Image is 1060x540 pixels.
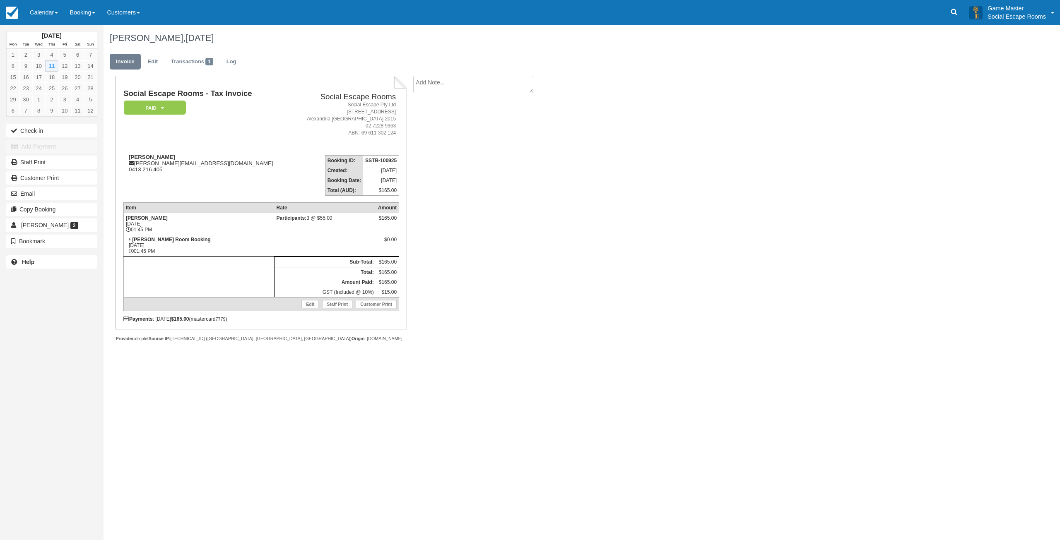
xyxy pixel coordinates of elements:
a: 7 [84,49,97,60]
a: 11 [71,105,84,116]
a: 2 [45,94,58,105]
div: droplet [TECHNICAL_ID] ([GEOGRAPHIC_DATA], [GEOGRAPHIC_DATA], [GEOGRAPHIC_DATA]) : [DOMAIN_NAME] [116,336,407,342]
th: Booking ID: [325,155,363,166]
a: Log [220,54,243,70]
h2: Social Escape Rooms [295,93,396,101]
a: Invoice [110,54,141,70]
td: $165.00 [376,277,399,287]
th: Sat [71,40,84,49]
img: A3 [969,6,983,19]
a: 4 [45,49,58,60]
td: GST (Included @ 10%) [275,287,376,298]
a: 3 [58,94,71,105]
a: 13 [71,60,84,72]
th: Wed [32,40,45,49]
div: : [DATE] (mastercard ) [123,316,399,322]
b: Help [22,259,34,265]
a: Customer Print [6,171,97,185]
a: 15 [7,72,19,83]
a: 1 [32,94,45,105]
th: Amount Paid: [275,277,376,287]
th: Thu [45,40,58,49]
a: Transactions1 [165,54,219,70]
a: Staff Print [322,300,352,308]
p: Social Escape Rooms [988,12,1046,21]
a: 10 [32,60,45,72]
span: 2 [70,222,78,229]
a: 30 [19,94,32,105]
th: Created: [325,166,363,175]
a: 25 [45,83,58,94]
a: 26 [58,83,71,94]
td: $15.00 [376,287,399,298]
a: 7 [19,105,32,116]
th: Booking Date: [325,175,363,185]
strong: Source IP: [149,336,171,341]
a: 3 [32,49,45,60]
a: 9 [19,60,32,72]
th: Total: [275,267,376,277]
a: 27 [71,83,84,94]
a: 16 [19,72,32,83]
a: 12 [58,60,71,72]
strong: Participants [277,215,307,221]
strong: [PERSON_NAME] [126,215,168,221]
th: Total (AUD): [325,185,363,196]
a: 29 [7,94,19,105]
strong: $165.00 [171,316,189,322]
a: Help [6,255,97,269]
img: checkfront-main-nav-mini-logo.png [6,7,18,19]
a: 8 [32,105,45,116]
td: $165.00 [363,185,399,196]
a: 18 [45,72,58,83]
a: 23 [19,83,32,94]
a: 28 [84,83,97,94]
a: 2 [19,49,32,60]
a: 21 [84,72,97,83]
td: [DATE] 01:45 PM [123,235,274,257]
th: Item [123,202,274,213]
a: 20 [71,72,84,83]
td: [DATE] 01:45 PM [123,213,274,235]
strong: Origin [352,336,364,341]
address: Social Escape Pty Ltd [STREET_ADDRESS] Alexandria [GEOGRAPHIC_DATA] 2015 02 7228 9363 ABN: 69 611... [295,101,396,137]
a: 6 [7,105,19,116]
a: 4 [71,94,84,105]
button: Copy Booking [6,203,97,216]
td: [DATE] [363,166,399,175]
a: 17 [32,72,45,83]
th: Rate [275,202,376,213]
td: 3 @ $55.00 [275,213,376,235]
th: Fri [58,40,71,49]
a: Paid [123,100,183,115]
button: Bookmark [6,235,97,248]
th: Sub-Total: [275,257,376,267]
a: [PERSON_NAME] 2 [6,218,97,232]
span: [PERSON_NAME] [21,222,69,228]
th: Sun [84,40,97,49]
em: Paid [124,101,186,115]
a: 10 [58,105,71,116]
small: 7779 [216,317,226,322]
a: 8 [7,60,19,72]
div: $0.00 [378,237,397,249]
a: 5 [58,49,71,60]
span: [DATE] [185,33,214,43]
button: Email [6,187,97,200]
a: 19 [58,72,71,83]
strong: [PERSON_NAME] Room Booking [132,237,210,242]
a: 11 [45,60,58,72]
a: Staff Print [6,156,97,169]
th: Amount [376,202,399,213]
div: $165.00 [378,215,397,228]
th: Mon [7,40,19,49]
th: Tue [19,40,32,49]
span: 1 [205,58,213,65]
h1: [PERSON_NAME], [110,33,892,43]
strong: Payments [123,316,153,322]
button: Add Payment [6,140,97,153]
a: 9 [45,105,58,116]
a: 6 [71,49,84,60]
strong: [DATE] [42,32,61,39]
td: [DATE] [363,175,399,185]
